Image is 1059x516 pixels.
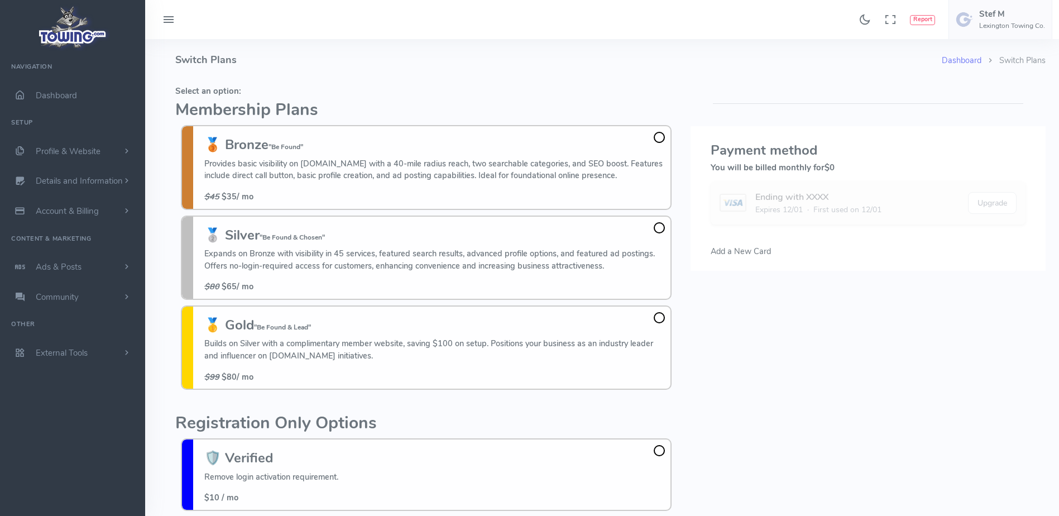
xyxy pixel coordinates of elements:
span: Dashboard [36,90,77,101]
small: "Be Found" [269,142,303,151]
h6: Lexington Towing Co. [979,22,1045,30]
small: "Be Found & Chosen" [260,233,325,242]
li: Switch Plans [981,55,1046,67]
h2: Registration Only Options [175,414,677,433]
s: $99 [204,371,219,383]
h2: Membership Plans [175,101,677,120]
span: Account & Billing [36,206,99,217]
img: card image [720,194,746,212]
span: Add a New Card [711,246,771,257]
b: $80 [222,371,237,383]
small: "Be Found & Lead" [254,323,311,332]
p: Expands on Bronze with visibility in 45 services, featured search results, advanced profile optio... [204,248,665,272]
p: Provides basic visibility on [DOMAIN_NAME] with a 40-mile radius reach, two searchable categories... [204,158,665,182]
span: External Tools [36,347,88,359]
button: Report [910,15,935,25]
h3: Payment method [711,143,1026,157]
button: Upgrade [968,192,1017,214]
span: First used on 12/01 [813,204,881,216]
span: / mo [204,191,253,202]
span: Ads & Posts [36,261,82,273]
h5: You will be billed monthly for [711,163,1026,172]
b: $65 [222,281,237,292]
span: $10 / mo [204,492,238,503]
span: Expires 12/01 [755,204,803,216]
img: user-image [956,11,974,28]
span: Community [36,292,79,303]
s: $45 [204,191,219,202]
h4: Switch Plans [175,39,942,81]
span: Details and Information [36,176,123,187]
h5: Stef M [979,9,1045,18]
h3: 🥇 Gold [204,318,665,332]
span: $0 [825,162,835,173]
p: Remove login activation requirement. [204,471,338,484]
h3: 🥉 Bronze [204,137,665,152]
s: $80 [204,281,219,292]
a: Dashboard [942,55,981,66]
span: Profile & Website [36,146,100,157]
b: $35 [222,191,237,202]
span: · [807,204,809,216]
img: logo [35,3,111,51]
h3: 🥈 Silver [204,228,665,242]
span: / mo [204,281,253,292]
h3: 🛡️ Verified [204,451,338,465]
div: Ending with XXXX [755,190,881,204]
h5: Select an option: [175,87,677,95]
p: Builds on Silver with a complimentary member website, saving $100 on setup. Positions your busine... [204,338,665,362]
span: / mo [204,371,253,383]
